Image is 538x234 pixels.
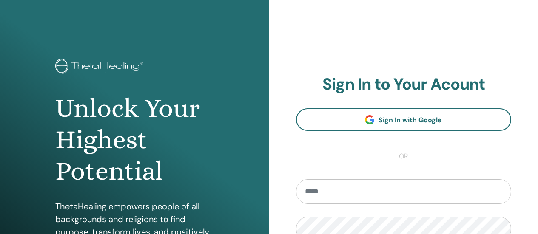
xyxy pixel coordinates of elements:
span: Sign In with Google [379,116,442,124]
h1: Unlock Your Highest Potential [55,93,213,187]
span: or [395,151,413,161]
h2: Sign In to Your Acount [296,75,512,94]
a: Sign In with Google [296,108,512,131]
